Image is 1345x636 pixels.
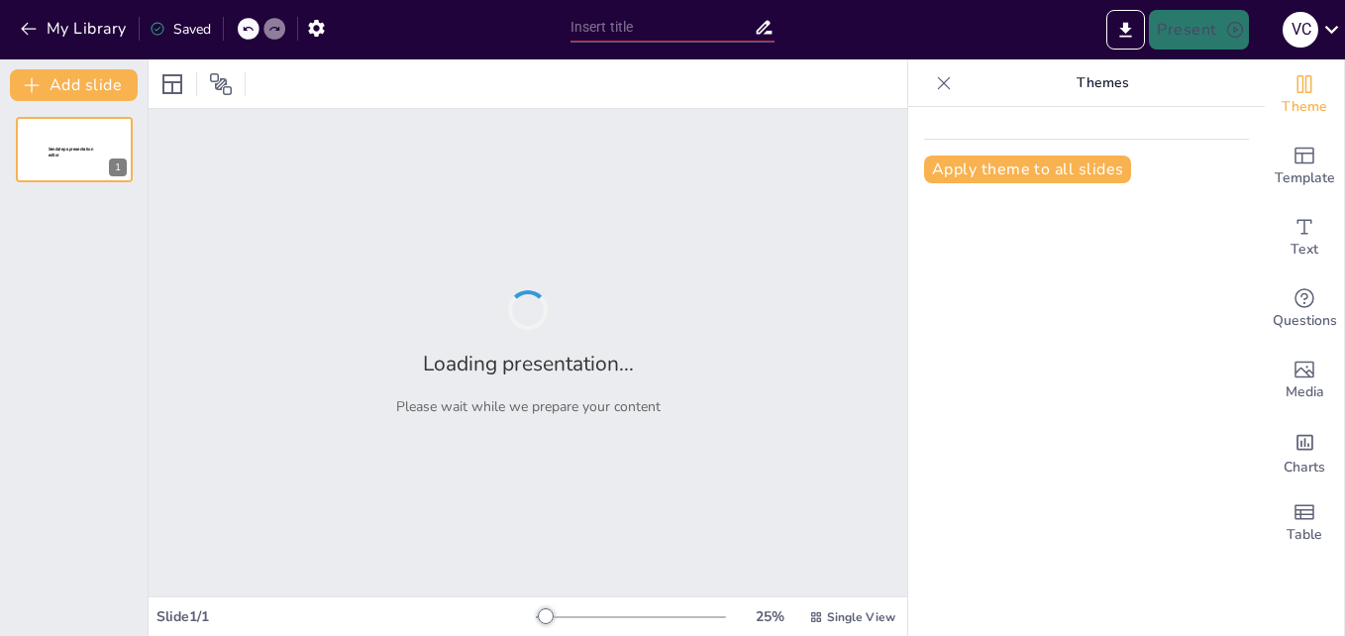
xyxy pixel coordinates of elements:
button: My Library [15,13,135,45]
span: Template [1275,167,1335,189]
span: Single View [827,609,895,625]
button: v c [1283,10,1318,50]
span: Theme [1282,96,1327,118]
div: 1 [16,117,133,182]
div: Add text boxes [1265,202,1344,273]
div: 25 % [746,607,793,626]
button: Export to PowerPoint [1106,10,1145,50]
span: Position [209,72,233,96]
div: Layout [156,68,188,100]
span: Questions [1273,310,1337,332]
div: Saved [150,20,211,39]
div: Slide 1 / 1 [156,607,536,626]
p: Themes [960,59,1245,107]
span: Sendsteps presentation editor [49,147,93,158]
button: Apply theme to all slides [924,156,1131,183]
div: v c [1283,12,1318,48]
button: Present [1149,10,1248,50]
span: Text [1291,239,1318,261]
button: Add slide [10,69,138,101]
div: Add charts and graphs [1265,416,1344,487]
span: Table [1287,524,1322,546]
div: Change the overall theme [1265,59,1344,131]
div: Add ready made slides [1265,131,1344,202]
div: Add images, graphics, shapes or video [1265,345,1344,416]
div: Add a table [1265,487,1344,559]
h2: Loading presentation... [423,350,634,377]
span: Charts [1284,457,1325,478]
span: Media [1286,381,1324,403]
div: Get real-time input from your audience [1265,273,1344,345]
input: Insert title [570,13,754,42]
div: 1 [109,159,127,176]
p: Please wait while we prepare your content [396,397,661,416]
